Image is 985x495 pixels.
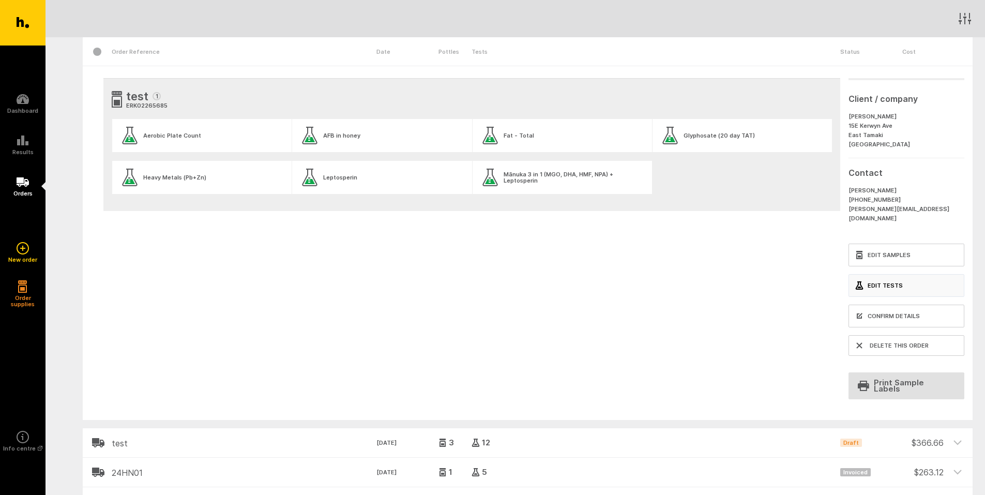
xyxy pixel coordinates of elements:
h5: Info centre [3,445,42,452]
span: 1 [447,469,452,475]
div: AFB in honey [323,132,360,139]
h3: Client / company [848,93,960,105]
div: Aerobic Plate Count [143,132,201,139]
div: Leptosperin [323,174,357,181]
div: Fat - Total [504,132,534,139]
h2: test [112,439,376,448]
a: Confirm Details [848,305,964,327]
h5: Dashboard [7,108,38,114]
span: Draft [840,439,862,447]
h2: 24HN01 [112,468,376,477]
div: $ 366.66 [902,428,944,449]
h3: Contact [848,167,960,179]
time: [DATE] [376,439,438,448]
div: ERK02265685 [126,101,168,111]
div: Glyphosate (20 day TAT) [684,132,755,139]
div: Heavy Metals (Pb+Zn) [143,174,206,181]
header: 24HN01[DATE]15Invoiced$263.12 [83,458,973,487]
header: test[DATE]312Draft$366.66 [83,428,973,457]
div: Cost [902,37,944,66]
a: Edit Tests [848,274,964,297]
span: 1 [153,92,161,100]
div: Mānuka 3 in 1 (MGO, DHA, HMF, NPA) + Leptosperin [504,171,635,184]
div: Tests [472,37,840,66]
div: Pottles [438,37,472,66]
span: 12 [480,440,490,446]
a: Edit Samples [848,244,964,266]
a: Print Sample Labels [848,372,964,399]
div: $ 263.12 [902,458,944,478]
h5: New order [8,257,37,263]
button: Delete this order [848,335,964,356]
span: 5 [480,469,487,475]
span: test [126,88,148,107]
div: Order Reference [112,37,376,66]
address: [PERSON_NAME] 15E Kerwyn Ave East Tamaki [GEOGRAPHIC_DATA] [848,109,960,149]
div: Status [840,37,902,66]
h5: Orders [13,190,33,197]
span: 3 [447,440,454,446]
div: [PERSON_NAME] [PHONE_NUMBER] [PERSON_NAME][EMAIL_ADDRESS][DOMAIN_NAME] [848,183,960,223]
h5: Results [12,149,34,155]
h5: Order supplies [7,295,38,307]
span: Invoiced [840,468,871,476]
time: [DATE] [376,468,438,477]
div: Date [376,37,438,66]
